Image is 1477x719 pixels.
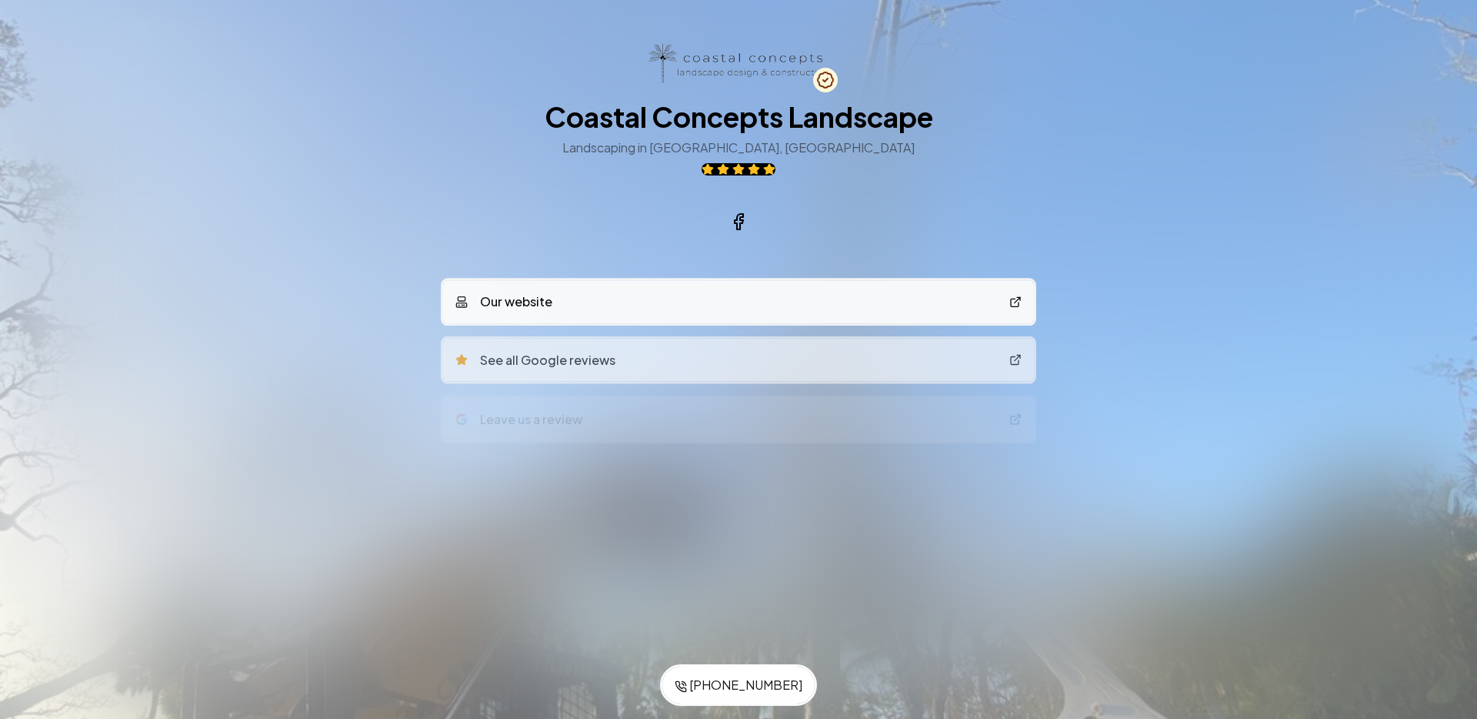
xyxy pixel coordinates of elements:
img: google logo [455,406,468,419]
div: Leave us a review [455,403,582,422]
div: Our website [455,293,552,311]
img: Coastal Concepts Landscape [648,43,828,83]
a: google logoLeave us a review [443,391,1034,434]
h3: Landscaping in [GEOGRAPHIC_DATA], [GEOGRAPHIC_DATA] [562,139,915,157]
h1: Coastal Concepts Landscape [545,102,933,132]
a: Our website [443,280,1034,323]
a: [PHONE_NUMBER] [662,667,815,704]
div: See all Google reviews [455,348,615,366]
a: See all Google reviews [443,336,1034,379]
